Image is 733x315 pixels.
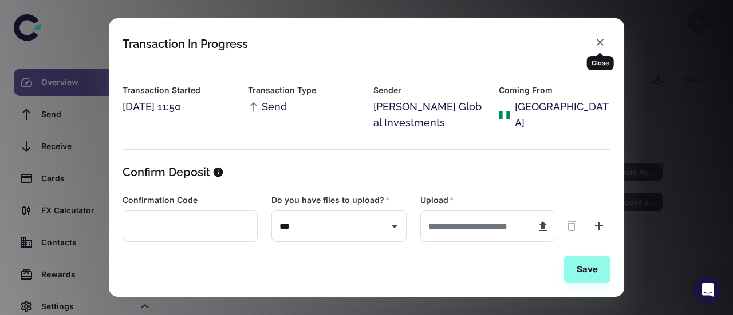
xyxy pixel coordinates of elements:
h6: Transaction Type [248,84,360,97]
div: Open Intercom Messenger [694,276,722,304]
div: [GEOGRAPHIC_DATA] [515,99,610,131]
div: Close [587,56,614,70]
button: Save [564,256,610,283]
button: Open [387,218,403,234]
div: [DATE] 11:50 [123,99,234,115]
h6: Sender [373,84,485,97]
h5: Confirm Deposit [123,164,210,181]
label: Confirmation Code [123,194,198,206]
div: [PERSON_NAME] Global Investments [373,99,485,131]
label: Upload [420,194,454,206]
label: Do you have files to upload? [271,194,390,206]
h6: Coming From [499,84,610,97]
h6: Transaction Started [123,84,234,97]
span: Send [248,99,287,115]
div: Transaction In Progress [123,37,248,51]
